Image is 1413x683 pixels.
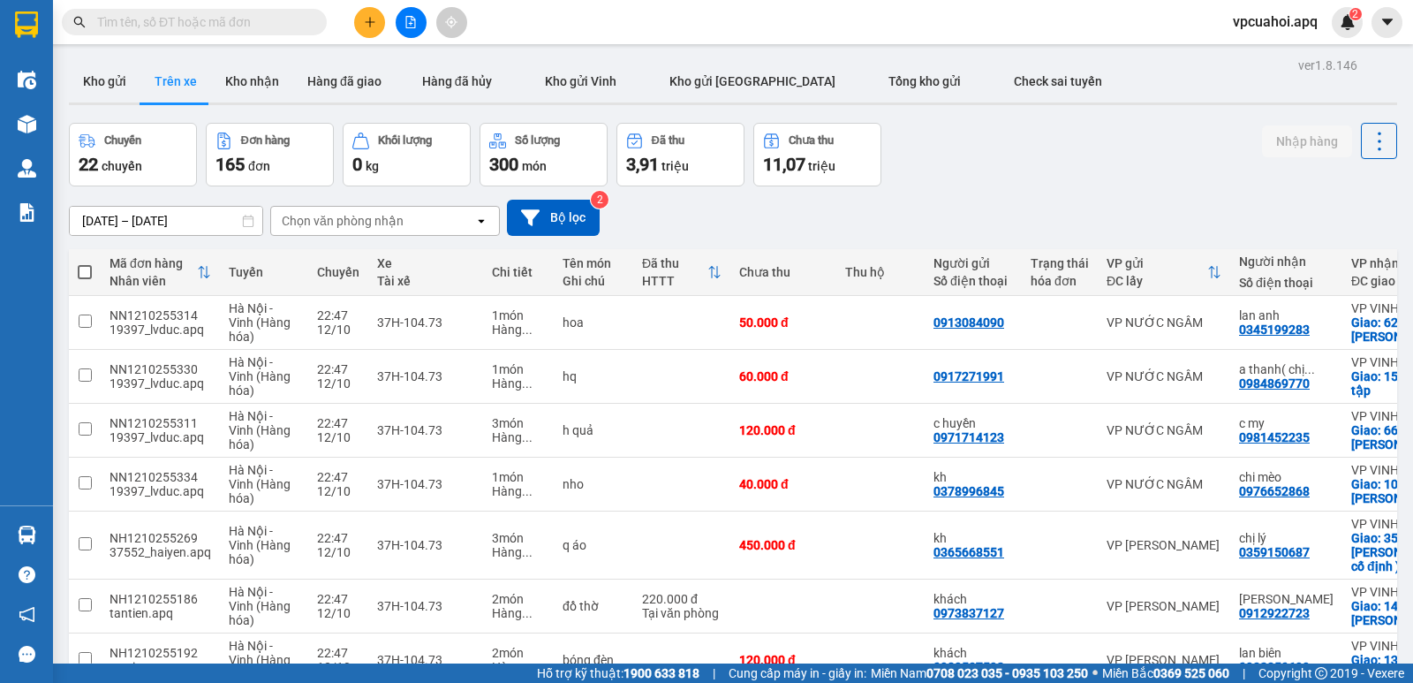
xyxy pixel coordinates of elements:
[1239,606,1310,620] div: 0912922723
[352,154,362,175] span: 0
[492,323,545,337] div: Hàng thông thường
[933,545,1004,559] div: 0365668551
[563,256,624,270] div: Tên món
[492,376,545,391] div: Hàng thông thường
[492,265,545,279] div: Chi tiết
[1239,416,1334,430] div: c my
[661,159,689,173] span: triệu
[563,315,624,330] div: hoa
[616,123,744,186] button: Đã thu3,91 triệu
[377,256,474,270] div: Xe
[739,315,827,330] div: 50.000 đ
[377,653,474,667] div: 37H-104.73
[563,423,624,437] div: h quả
[739,369,827,383] div: 60.000 đ
[104,134,141,147] div: Chuyến
[492,646,545,660] div: 2 món
[492,308,545,323] div: 1 món
[43,75,174,135] span: [GEOGRAPHIC_DATA], [GEOGRAPHIC_DATA] ↔ [GEOGRAPHIC_DATA]
[206,123,334,186] button: Đơn hàng165đơn
[563,538,624,552] div: q áo
[1107,653,1221,667] div: VP [PERSON_NAME]
[377,369,474,383] div: 37H-104.73
[110,308,211,323] div: NN1210255314
[633,249,730,296] th: Toggle SortBy
[669,74,835,88] span: Kho gửi [GEOGRAPHIC_DATA]
[1239,545,1310,559] div: 0359150687
[1239,484,1310,498] div: 0976652868
[317,592,359,606] div: 22:47
[739,477,827,491] div: 40.000 đ
[110,470,211,484] div: NN1210255334
[522,376,533,391] span: ...
[713,664,715,683] span: |
[110,646,211,660] div: NH1210255192
[1219,11,1332,33] span: vpcuahoi.apq
[1379,14,1395,30] span: caret-down
[515,134,560,147] div: Số lượng
[1262,125,1352,157] button: Nhập hàng
[652,134,684,147] div: Đã thu
[522,484,533,498] span: ...
[229,463,291,505] span: Hà Nội - Vinh (Hàng hóa)
[522,545,533,559] span: ...
[1107,315,1221,330] div: VP NƯỚC NGẦM
[317,308,359,323] div: 22:47
[1107,423,1221,437] div: VP NƯỚC NGẦM
[229,355,291,398] span: Hà Nội - Vinh (Hàng hóa)
[492,362,545,376] div: 1 món
[317,646,359,660] div: 22:47
[317,265,359,279] div: Chuyến
[1243,664,1245,683] span: |
[229,639,291,681] span: Hà Nội - Vinh (Hàng hóa)
[101,249,220,296] th: Toggle SortBy
[492,660,545,674] div: Hàng thông thường
[1107,369,1221,383] div: VP NƯỚC NGẦM
[364,16,376,28] span: plus
[19,646,35,663] span: message
[789,134,834,147] div: Chưa thu
[1031,256,1089,270] div: Trạng thái
[933,592,1013,606] div: khách
[492,416,545,430] div: 3 món
[489,154,518,175] span: 300
[933,256,1013,270] div: Người gửi
[1107,274,1207,288] div: ĐC lấy
[1239,323,1310,337] div: 0345199283
[522,660,533,674] span: ...
[110,376,211,391] div: 19397_lvduc.apq
[933,369,1004,383] div: 0917271991
[871,664,1088,683] span: Miền Nam
[73,16,86,28] span: search
[1352,8,1358,20] span: 2
[1239,376,1310,391] div: 0984869770
[563,274,624,288] div: Ghi chú
[69,60,140,102] button: Kho gửi
[110,606,211,620] div: tantien.apq
[642,256,707,270] div: Đã thu
[739,265,827,279] div: Chưa thu
[763,154,805,175] span: 11,07
[933,274,1013,288] div: Số điện thoại
[1239,308,1334,323] div: lan anh
[522,430,533,444] span: ...
[229,585,291,627] span: Hà Nội - Vinh (Hàng hóa)
[1031,274,1089,288] div: hóa đơn
[1239,430,1310,444] div: 0981452235
[282,212,404,230] div: Chọn văn phòng nhận
[110,416,211,430] div: NN1210255311
[1315,667,1327,679] span: copyright
[933,470,1013,484] div: kh
[623,666,699,680] strong: 1900 633 818
[70,207,262,235] input: Select a date range.
[110,484,211,498] div: 19397_lvduc.apq
[753,123,881,186] button: Chưa thu11,07 triệu
[739,538,827,552] div: 450.000 đ
[110,430,211,444] div: 19397_lvduc.apq
[933,430,1004,444] div: 0971714123
[317,376,359,391] div: 12/10
[1239,470,1334,484] div: chi mèo
[1098,249,1230,296] th: Toggle SortBy
[1102,664,1229,683] span: Miền Bắc
[110,256,197,270] div: Mã đơn hàng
